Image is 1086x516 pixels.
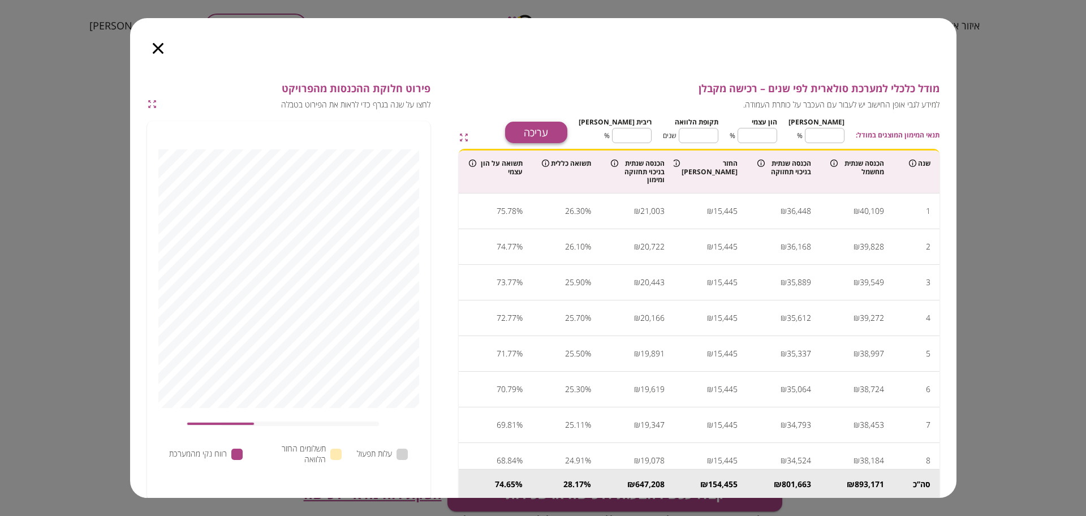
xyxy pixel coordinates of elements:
div: 25.70 [565,309,585,326]
div: % [516,452,523,469]
div: 7 [926,416,930,433]
div: 801,663 [782,479,811,490]
div: 39,272 [860,309,884,326]
div: % [585,274,591,291]
div: 34,524 [787,452,811,469]
div: 15,445 [713,416,738,433]
div: 19,347 [640,416,665,433]
div: 20,722 [640,238,665,255]
div: % [516,203,523,220]
div: 6 [926,381,930,398]
div: % [516,345,523,362]
div: ₪ [634,381,640,398]
div: ₪ [707,238,713,255]
div: ₪ [781,274,787,291]
div: 75.78 [497,203,516,220]
div: ₪ [854,381,860,398]
div: ₪ [854,238,860,255]
div: 40,109 [860,203,884,220]
div: 25.50 [565,345,585,362]
span: % [797,130,803,141]
div: 20,443 [640,274,665,291]
div: ₪ [774,479,782,490]
div: 35,064 [787,381,811,398]
div: % [585,452,591,469]
div: ₪ [634,416,640,433]
div: ₪ [781,416,787,433]
div: ₪ [707,416,713,433]
div: 35,337 [787,345,811,362]
div: 21,003 [640,203,665,220]
span: תשלומים החזר הלוואה [258,444,326,465]
div: ₪ [707,381,713,398]
div: 26.30 [565,203,585,220]
span: % [730,130,735,141]
span: הון עצמי [752,117,777,127]
div: ₪ [781,309,787,326]
div: 20,166 [640,309,665,326]
div: ₪ [634,345,640,362]
div: ₪ [634,203,640,220]
div: % [516,416,523,433]
div: 15,445 [713,238,738,255]
div: 36,168 [787,238,811,255]
div: ₪ [700,479,708,490]
div: 74.65 [495,479,515,490]
div: 647,208 [635,479,665,490]
div: 28.17 [563,479,584,490]
div: 38,997 [860,345,884,362]
div: 35,889 [787,274,811,291]
div: 15,445 [713,203,738,220]
span: פירוט חלוקת ההכנסות מהפרויקט [161,83,430,95]
div: ₪ [634,452,640,469]
div: 5 [926,345,930,362]
div: 26.10 [565,238,585,255]
div: % [516,238,523,255]
div: 19,891 [640,345,665,362]
div: 38,453 [860,416,884,433]
div: 154,455 [708,479,738,490]
span: למידע לגבי אופן החישוב יש לעבור עם העכבר על כותרת העמודה. [482,100,940,110]
div: % [585,381,591,398]
div: ₪ [707,274,713,291]
div: 4 [926,309,930,326]
div: 34,793 [787,416,811,433]
div: 3 [926,274,930,291]
div: ₪ [707,345,713,362]
div: % [515,479,523,490]
span: מודל כלכלי למערכת סולארית לפי שנים – רכישה מקבלן [482,83,940,95]
span: תנאי המימון המוצגים במודל: [856,130,940,140]
span: % [604,130,610,141]
div: ₪ [781,452,787,469]
button: עריכה [505,122,567,143]
div: % [516,381,523,398]
div: ₪ [854,203,860,220]
span: תקופת הלוואה [675,117,718,127]
div: % [584,479,591,490]
div: % [585,238,591,255]
div: 15,445 [713,381,738,398]
div: 70.79 [497,381,516,398]
div: 39,828 [860,238,884,255]
div: ₪ [854,452,860,469]
div: 8 [926,452,930,469]
div: הכנסה שנתית מחשמל [830,160,884,176]
div: 73.77 [497,274,516,291]
div: תשואה כללית [541,160,591,167]
div: ₪ [854,309,860,326]
div: % [516,309,523,326]
div: % [585,416,591,433]
span: שנים [663,130,676,141]
div: הכנסה שנתית בניכוי תחזוקה ומימון [611,160,665,184]
div: 15,445 [713,274,738,291]
span: רווח נקי מהמערכת [169,449,227,459]
div: 2 [926,238,930,255]
div: 1 [926,203,930,220]
div: ₪ [634,238,640,255]
div: 25.30 [565,381,585,398]
div: 24.91 [565,452,585,469]
span: עלות תפעול [357,449,392,459]
div: ₪ [707,203,713,220]
div: ₪ [781,345,787,362]
div: % [516,274,523,291]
